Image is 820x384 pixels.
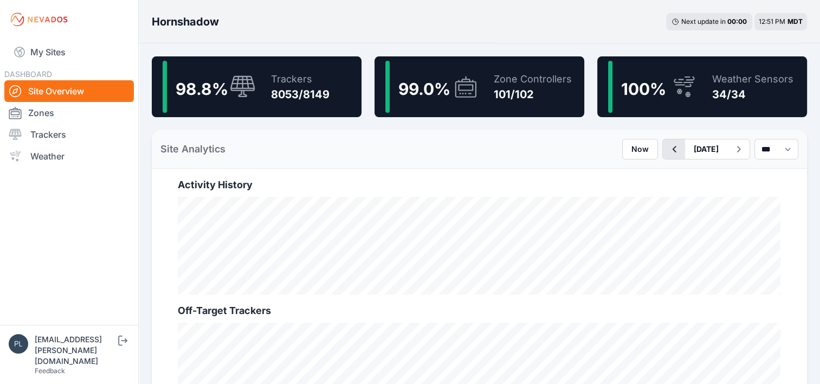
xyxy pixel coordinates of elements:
span: 99.0 % [398,79,450,99]
a: Site Overview [4,80,134,102]
a: 100%Weather Sensors34/34 [597,56,807,117]
nav: Breadcrumb [152,8,219,36]
h2: Off-Target Trackers [178,303,781,318]
div: [EMAIL_ADDRESS][PERSON_NAME][DOMAIN_NAME] [35,334,116,367]
div: 00 : 00 [727,17,747,26]
a: 98.8%Trackers8053/8149 [152,56,361,117]
button: [DATE] [685,139,727,159]
span: Next update in [681,17,726,25]
a: Feedback [35,367,65,375]
a: Weather [4,145,134,167]
a: My Sites [4,39,134,65]
button: Now [622,139,658,159]
h3: Hornshadow [152,14,219,29]
div: Zone Controllers [494,72,572,87]
div: Weather Sensors [712,72,793,87]
span: MDT [787,17,803,25]
a: 99.0%Zone Controllers101/102 [375,56,584,117]
img: plsmith@sundt.com [9,334,28,354]
h2: Activity History [178,177,781,193]
div: Trackers [271,72,330,87]
span: DASHBOARD [4,69,52,79]
div: 101/102 [494,87,572,102]
span: 98.8 % [176,79,228,99]
div: 8053/8149 [271,87,330,102]
img: Nevados [9,11,69,28]
a: Trackers [4,124,134,145]
h2: Site Analytics [160,142,225,157]
span: 12:51 PM [759,17,785,25]
a: Zones [4,102,134,124]
div: 34/34 [712,87,793,102]
span: 100 % [621,79,666,99]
